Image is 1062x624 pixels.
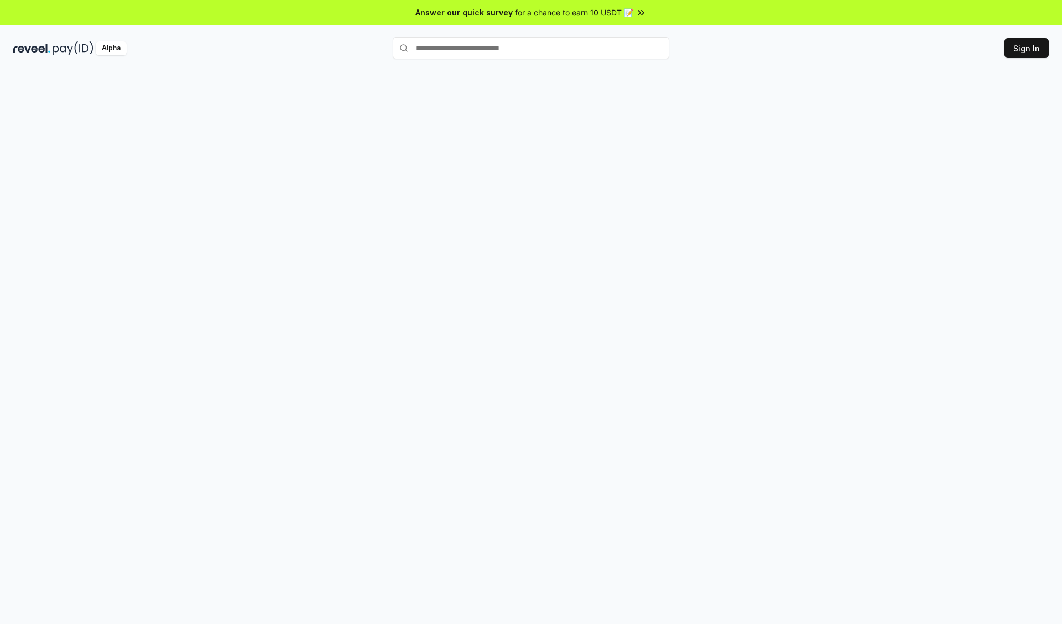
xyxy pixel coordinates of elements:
img: reveel_dark [13,41,50,55]
span: Answer our quick survey [415,7,513,18]
button: Sign In [1004,38,1049,58]
img: pay_id [53,41,93,55]
span: for a chance to earn 10 USDT 📝 [515,7,633,18]
div: Alpha [96,41,127,55]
